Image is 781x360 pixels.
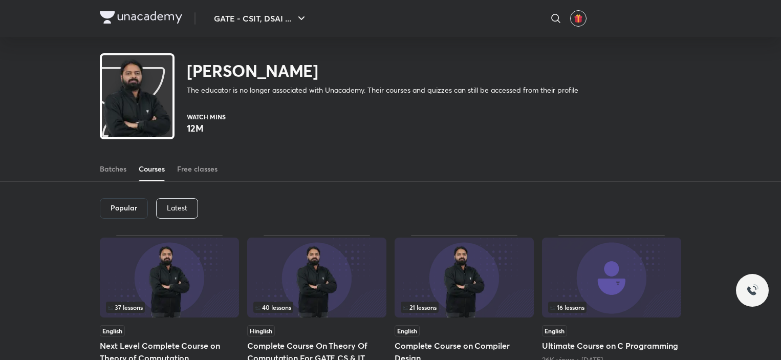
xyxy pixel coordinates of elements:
[574,14,583,23] img: avatar
[100,11,182,24] img: Company Logo
[548,302,675,313] div: infosection
[570,10,587,27] button: avatar
[208,8,314,29] button: GATE - CSIT, DSAI ...
[187,114,226,120] p: Watch mins
[106,302,233,313] div: infosection
[548,302,675,313] div: left
[100,325,125,336] span: English
[187,85,578,95] p: The educator is no longer associated with Unacademy. Their courses and quizzes can still be acces...
[542,340,681,352] h5: Ultimate Course on C Programming
[395,325,420,336] span: English
[550,304,584,310] span: 16 lessons
[102,57,172,186] img: class
[106,302,233,313] div: infocontainer
[167,204,187,212] p: Latest
[548,302,675,313] div: infocontainer
[253,302,380,313] div: infocontainer
[542,325,567,336] span: English
[187,122,226,134] p: 12M
[542,238,681,317] img: Thumbnail
[247,238,386,317] img: Thumbnail
[187,60,578,81] h2: [PERSON_NAME]
[100,238,239,317] img: Thumbnail
[255,304,291,310] span: 40 lessons
[100,157,126,181] a: Batches
[100,11,182,26] a: Company Logo
[395,238,534,317] img: Thumbnail
[100,164,126,174] div: Batches
[111,204,137,212] h6: Popular
[401,302,528,313] div: left
[247,325,275,336] span: Hinglish
[401,302,528,313] div: infocontainer
[177,164,218,174] div: Free classes
[253,302,380,313] div: infosection
[106,302,233,313] div: left
[139,157,165,181] a: Courses
[403,304,437,310] span: 21 lessons
[177,157,218,181] a: Free classes
[746,284,758,297] img: ttu
[253,302,380,313] div: left
[139,164,165,174] div: Courses
[401,302,528,313] div: infosection
[108,304,143,310] span: 37 lessons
